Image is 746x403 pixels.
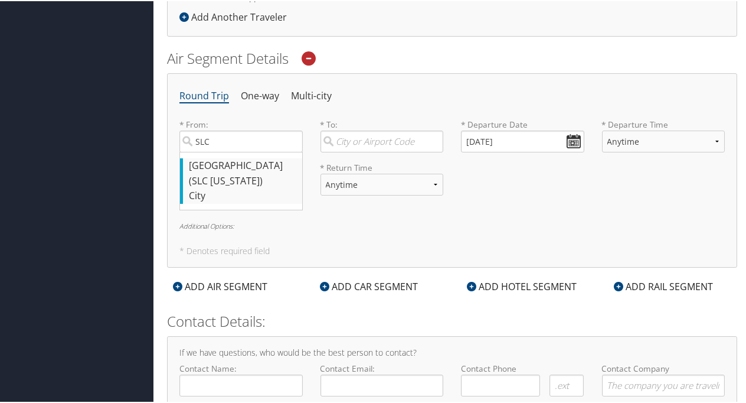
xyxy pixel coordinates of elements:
label: Contact Name: [179,362,303,395]
label: Contact Company [602,362,725,395]
label: * From: [179,118,303,151]
h6: Additional Options: [179,222,725,228]
input: Contact Company [602,373,725,395]
input: Contact Name: [179,373,303,395]
div: ADD HOTEL SEGMENT [461,278,583,292]
input: City or Airport Code [320,129,444,151]
select: * Departure Time [602,129,725,151]
label: * Departure Time [602,118,725,161]
div: [GEOGRAPHIC_DATA] (SLC [US_STATE]) [189,157,296,187]
label: * To: [320,118,444,151]
input: MM/DD/YYYY [461,129,584,151]
div: ADD RAIL SEGMENT [608,278,719,292]
label: * Departure Date [461,118,584,129]
div: ADD AIR SEGMENT [167,278,273,292]
div: City [189,187,296,203]
input: Contact Email: [320,373,444,395]
li: Multi-city [291,84,332,106]
label: Contact Phone [461,362,584,373]
label: Contact Email: [320,362,444,395]
input: .ext [549,373,584,395]
li: Round Trip [179,84,229,106]
div: ADD CAR SEGMENT [314,278,424,292]
input: [GEOGRAPHIC_DATA] (SLC [US_STATE])City [179,129,303,151]
label: * Return Time [320,161,444,173]
h2: Contact Details: [167,310,737,330]
li: One-way [241,84,279,106]
div: Add Another Traveler [179,9,293,23]
h5: * Denotes required field [179,246,725,254]
h2: Air Segment Details [167,47,737,67]
h4: If we have questions, who would be the best person to contact? [179,347,725,356]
